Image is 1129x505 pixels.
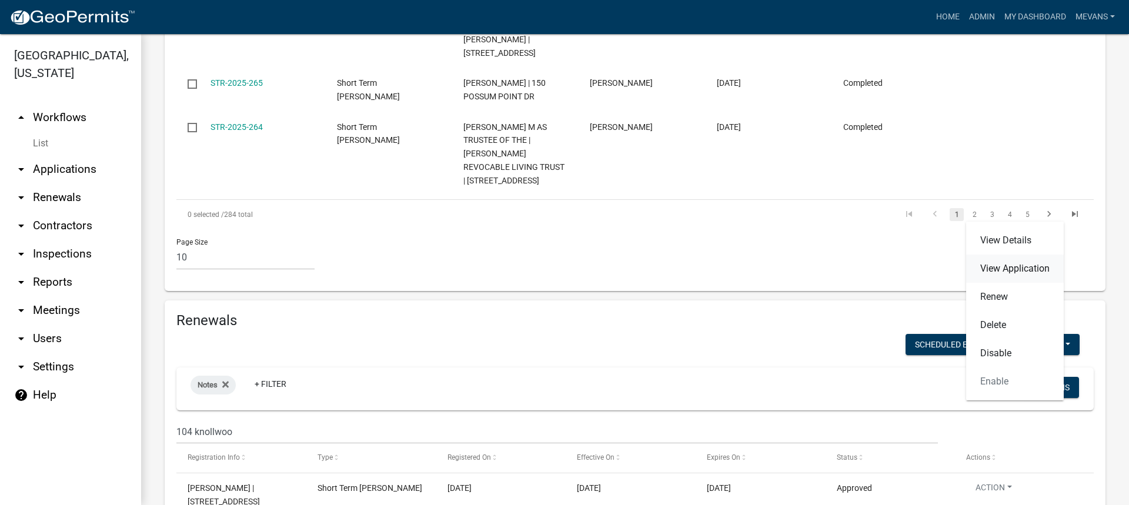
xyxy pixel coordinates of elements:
a: 4 [1003,208,1017,221]
li: page 4 [1001,205,1018,225]
datatable-header-cell: Registered On [436,444,566,472]
span: BRITTANY EDWARDS | 150 POSSUM POINT DR [463,78,546,101]
span: Short Term Rental Registration [318,483,422,493]
a: STR-2025-264 [211,122,263,132]
span: 0 selected / [188,210,224,219]
span: 12/31/2025 [707,483,731,493]
i: arrow_drop_down [14,275,28,289]
h4: Renewals [176,312,1094,329]
a: Renew [966,283,1064,311]
span: Short Term Rental Registration [337,78,400,101]
a: 1 [950,208,964,221]
span: Approved [837,483,872,493]
datatable-header-cell: Actions [955,444,1085,472]
li: page 1 [948,205,966,225]
span: Registration Info [188,453,240,461]
span: Short Term Rental Registration [337,122,400,145]
span: Actions [966,453,990,461]
div: Action [966,222,1064,400]
span: Type [318,453,333,461]
span: RERUCHA JACQUIE M AS TRUSTEE OF THE | JACQUIE M RERUCHA REVOCABLE LIVING TRUST | 115 CEDAR COVE DR [463,122,564,185]
a: View Application [966,255,1064,283]
span: Brittany Edwards [590,78,653,88]
span: Jacquie M Rerucha [590,122,653,132]
i: help [14,388,28,402]
i: arrow_drop_down [14,219,28,233]
a: 2 [967,208,981,221]
i: arrow_drop_down [14,190,28,205]
span: Effective On [577,453,614,461]
datatable-header-cell: Effective On [566,444,696,472]
span: 2/4/2025 [447,483,472,493]
datatable-header-cell: Expires On [696,444,826,472]
button: Scheduled Exports [906,334,1014,355]
span: Registered On [447,453,491,461]
a: Delete [966,311,1064,339]
a: 5 [1020,208,1034,221]
a: go to next page [1038,208,1060,221]
i: arrow_drop_up [14,111,28,125]
span: Completed [843,78,883,88]
i: arrow_drop_down [14,332,28,346]
span: Completed [843,122,883,132]
li: page 2 [966,205,983,225]
a: go to previous page [924,208,946,221]
i: arrow_drop_down [14,360,28,374]
datatable-header-cell: Type [306,444,436,472]
span: Notes [198,380,218,389]
input: Search for renewals [176,420,938,444]
a: View Details [966,226,1064,255]
datatable-header-cell: Registration Info [176,444,306,472]
a: STR-2025-265 [211,78,263,88]
span: 08/17/2025 [717,78,741,88]
span: Expires On [707,453,740,461]
div: 284 total [176,200,539,229]
i: arrow_drop_down [14,247,28,261]
span: Status [837,453,857,461]
span: 08/15/2025 [717,122,741,132]
a: Disable [966,339,1064,367]
a: Admin [964,6,1000,28]
a: go to first page [898,208,920,221]
i: arrow_drop_down [14,162,28,176]
a: Mevans [1071,6,1120,28]
span: 3/24/2025 [577,483,601,493]
button: Action [966,481,1021,499]
i: arrow_drop_down [14,303,28,317]
a: My Dashboard [1000,6,1071,28]
datatable-header-cell: Status [826,444,956,472]
a: + Filter [245,373,296,394]
li: page 5 [1018,205,1036,225]
li: page 3 [983,205,1001,225]
a: go to last page [1064,208,1086,221]
a: 3 [985,208,999,221]
a: Home [931,6,964,28]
